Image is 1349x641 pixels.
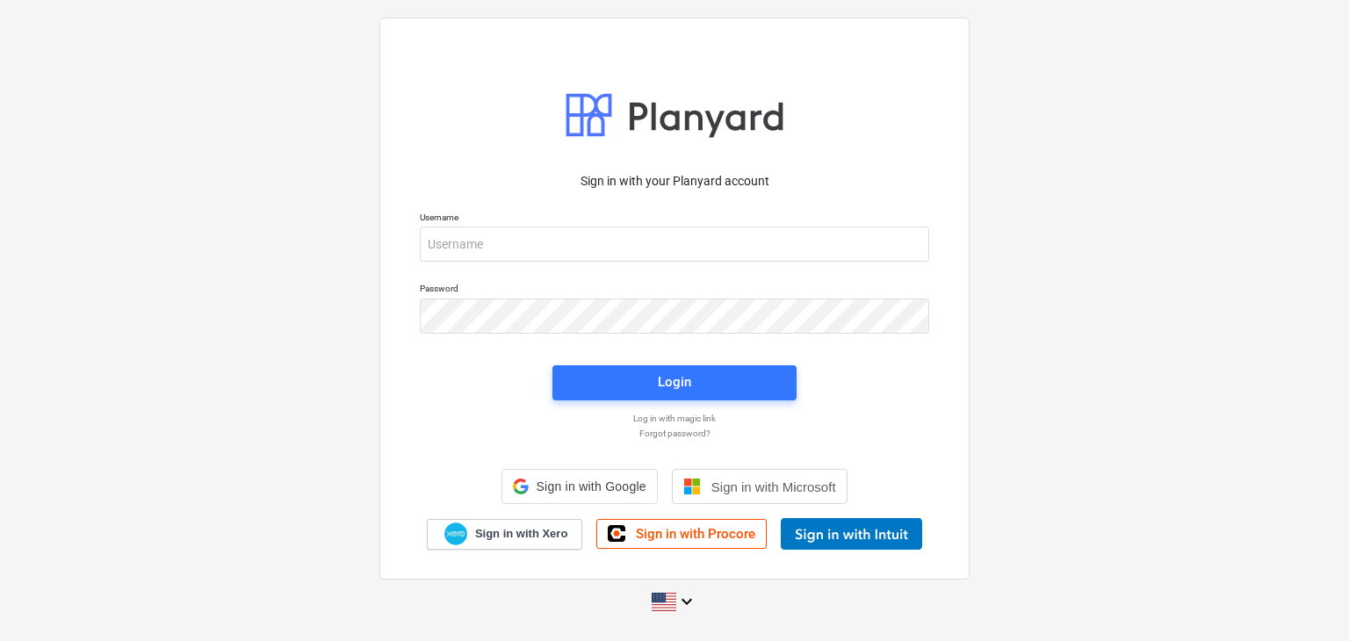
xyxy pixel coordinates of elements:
div: Sign in with Google [501,469,657,504]
div: Login [658,371,691,393]
span: Sign in with Xero [475,526,567,542]
i: keyboard_arrow_down [676,591,697,612]
img: Xero logo [444,522,467,546]
p: Sign in with your Planyard account [420,172,929,191]
a: Log in with magic link [411,413,938,424]
span: Sign in with Procore [636,526,755,542]
input: Username [420,227,929,262]
span: Sign in with Google [536,479,646,493]
button: Login [552,365,797,400]
a: Sign in with Xero [427,519,583,550]
a: Sign in with Procore [596,519,767,549]
a: Forgot password? [411,428,938,439]
p: Password [420,283,929,298]
img: Microsoft logo [683,478,701,495]
span: Sign in with Microsoft [711,479,836,494]
p: Username [420,212,929,227]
